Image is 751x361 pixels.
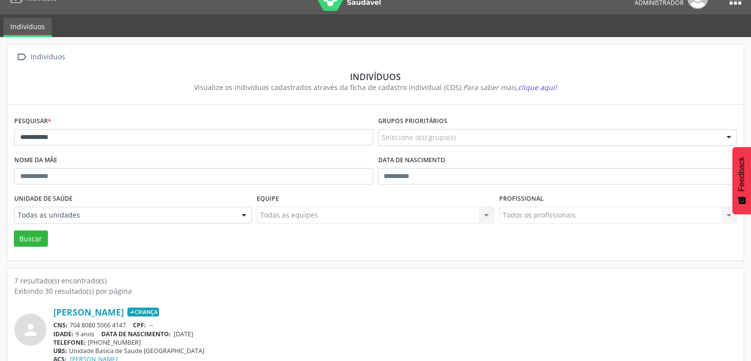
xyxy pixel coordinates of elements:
label: Unidade de saúde [14,191,73,207]
div: Unidade Basica de Saude [GEOGRAPHIC_DATA] [53,347,737,355]
span: Feedback [737,157,746,191]
button: Buscar [14,230,48,247]
label: Data de nascimento [378,153,445,168]
label: Pesquisar [14,114,51,129]
span: DATA DE NASCIMENTO: [101,330,171,338]
span: CNS: [53,321,68,329]
span: Todas as unidades [18,210,232,220]
span: UBS: [53,347,67,355]
div: Indivíduos [29,50,67,64]
span: CPF: [133,321,146,329]
a: [PERSON_NAME] [53,307,124,317]
span: -- [149,321,153,329]
div: [PHONE_NUMBER] [53,338,737,347]
i: Para saber mais, [463,83,557,92]
div: 7 resultado(s) encontrado(s) [14,275,737,286]
i:  [14,50,29,64]
span: clique aqui! [518,83,557,92]
div: Visualize os indivíduos cadastrados através da ficha de cadastro individual (CDS). [21,82,730,92]
span: [DATE] [174,330,193,338]
span: Criança [127,308,159,316]
span: IDADE: [53,330,74,338]
label: Grupos prioritários [378,114,447,129]
label: Profissional [499,191,544,207]
label: Equipe [257,191,279,207]
div: Indivíduos [21,71,730,82]
a: Indivíduos [3,18,52,37]
span: Selecione o(s) grupo(s) [382,132,456,142]
div: Exibindo 30 resultado(s) por página [14,286,737,296]
span: TELEFONE: [53,338,86,347]
label: Nome da mãe [14,153,57,168]
div: 9 anos [53,330,737,338]
button: Feedback - Mostrar pesquisa [732,147,751,214]
a:  Indivíduos [14,50,67,64]
div: 704 8080 5066 4147 [53,321,737,329]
